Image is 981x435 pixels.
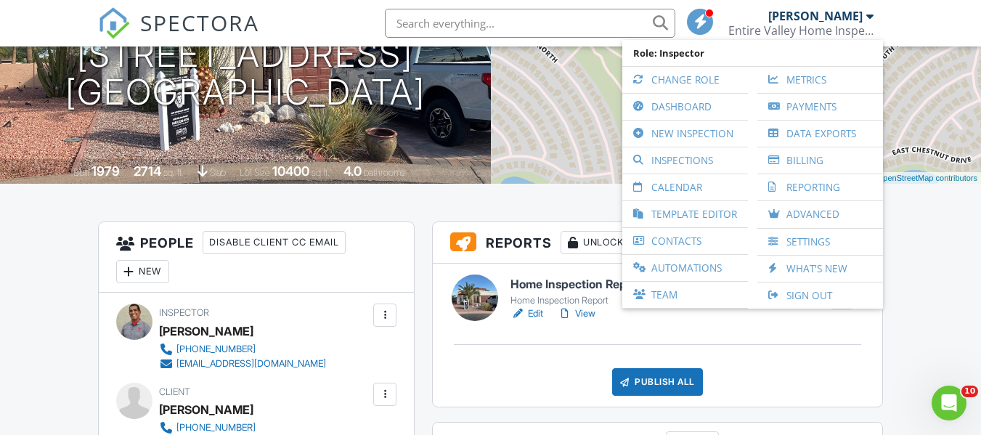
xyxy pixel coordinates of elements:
[65,36,426,113] h1: [STREET_ADDRESS] [GEOGRAPHIC_DATA]
[159,420,326,435] a: [PHONE_NUMBER]
[630,228,741,254] a: Contacts
[176,358,326,370] div: [EMAIL_ADDRESS][DOMAIN_NAME]
[343,163,362,179] div: 4.0
[163,167,184,178] span: sq. ft.
[73,167,89,178] span: Built
[159,307,209,318] span: Inspector
[765,229,876,255] a: Settings
[630,282,741,308] a: Team
[116,260,169,283] div: New
[765,67,876,93] a: Metrics
[630,67,741,93] a: Change Role
[932,386,966,420] iframe: Intercom live chat
[240,167,270,178] span: Lot Size
[561,231,643,254] div: Unlocked
[765,201,876,228] a: Advanced
[91,163,120,179] div: 1979
[765,174,876,200] a: Reporting
[176,422,256,434] div: [PHONE_NUMBER]
[364,167,405,178] span: bathrooms
[510,275,674,307] a: Home Inspection Report Home Inspection Report
[630,94,741,120] a: Dashboard
[159,399,253,420] div: [PERSON_NAME]
[510,306,543,321] a: Edit
[765,121,876,147] a: Data Exports
[612,368,703,396] div: Publish All
[558,306,595,321] a: View
[630,40,876,66] span: Role: Inspector
[159,342,326,357] a: [PHONE_NUMBER]
[768,9,863,23] div: [PERSON_NAME]
[869,174,977,182] a: © OpenStreetMap contributors
[765,147,876,174] a: Billing
[210,167,226,178] span: slab
[159,357,326,371] a: [EMAIL_ADDRESS][DOMAIN_NAME]
[433,222,882,264] h3: Reports
[728,23,874,38] div: Entire Valley Home Inspection
[98,7,130,39] img: The Best Home Inspection Software - Spectora
[176,343,256,355] div: [PHONE_NUMBER]
[510,275,674,294] h6: Home Inspection Report
[272,163,309,179] div: 10400
[630,255,741,281] a: Automations
[99,222,414,293] h3: People
[630,121,741,147] a: New Inspection
[385,9,675,38] input: Search everything...
[961,386,978,397] span: 10
[765,94,876,120] a: Payments
[630,174,741,200] a: Calendar
[312,167,330,178] span: sq.ft.
[630,147,741,174] a: Inspections
[159,386,190,397] span: Client
[98,20,259,50] a: SPECTORA
[140,7,259,38] span: SPECTORA
[159,320,253,342] div: [PERSON_NAME]
[203,231,346,254] div: Disable Client CC Email
[134,163,161,179] div: 2714
[765,256,876,282] a: What's New
[630,201,741,227] a: Template Editor
[765,282,876,309] a: Sign Out
[510,295,674,306] div: Home Inspection Report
